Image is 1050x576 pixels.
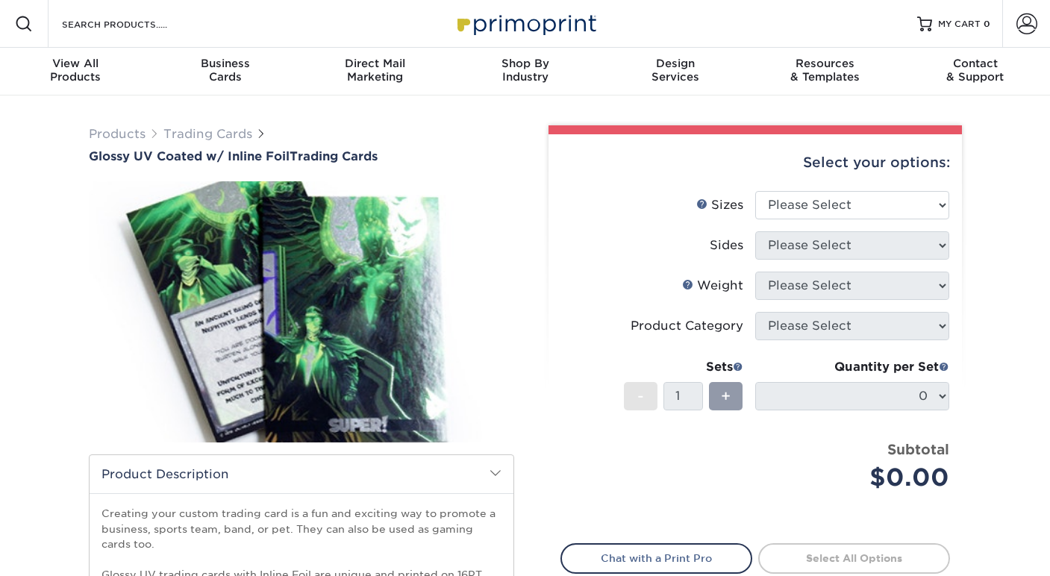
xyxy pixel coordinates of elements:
div: Sides [710,237,743,254]
div: Product Category [631,317,743,335]
a: Shop ByIndustry [450,48,600,96]
span: Business [150,57,300,70]
div: Cards [150,57,300,84]
div: Weight [682,277,743,295]
span: Design [600,57,750,70]
div: Quantity per Set [755,358,949,376]
a: Contact& Support [900,48,1050,96]
span: 0 [984,19,990,29]
a: Select All Options [758,543,950,573]
div: $0.00 [766,460,949,495]
div: & Templates [750,57,900,84]
img: Glossy UV Coated w/ Inline Foil 01 [89,165,514,459]
span: MY CART [938,18,981,31]
span: - [637,385,644,407]
a: Chat with a Print Pro [560,543,752,573]
h1: Trading Cards [89,149,514,163]
a: Glossy UV Coated w/ Inline FoilTrading Cards [89,149,514,163]
strong: Subtotal [887,441,949,457]
div: Select your options: [560,134,950,191]
a: BusinessCards [150,48,300,96]
img: Primoprint [451,7,600,40]
span: + [721,385,731,407]
div: Industry [450,57,600,84]
div: Marketing [300,57,450,84]
input: SEARCH PRODUCTS..... [60,15,206,33]
span: Shop By [450,57,600,70]
div: Services [600,57,750,84]
div: & Support [900,57,1050,84]
a: Direct MailMarketing [300,48,450,96]
span: Direct Mail [300,57,450,70]
span: Resources [750,57,900,70]
a: DesignServices [600,48,750,96]
span: Glossy UV Coated w/ Inline Foil [89,149,290,163]
a: Products [89,127,146,141]
h2: Product Description [90,455,513,493]
a: Resources& Templates [750,48,900,96]
span: Contact [900,57,1050,70]
a: Trading Cards [163,127,252,141]
div: Sets [624,358,743,376]
div: Sizes [696,196,743,214]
